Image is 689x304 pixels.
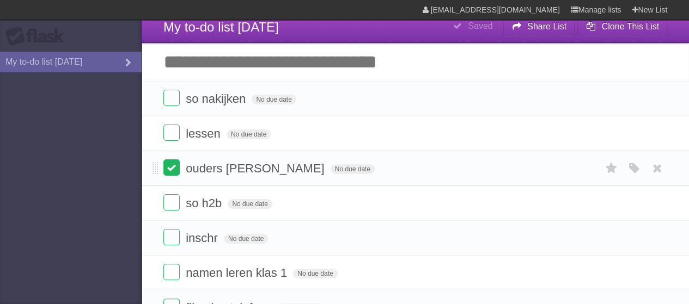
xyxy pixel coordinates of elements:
span: No due date [228,199,272,209]
span: No due date [331,164,375,174]
span: namen leren klas 1 [186,266,290,280]
button: Share List [503,17,575,36]
button: Clone This List [577,17,667,36]
label: Star task [601,159,621,177]
span: No due date [252,95,296,104]
span: so nakijken [186,92,248,106]
label: Done [163,194,180,210]
span: My to-do list [DATE] [163,20,279,34]
span: lessen [186,127,223,140]
label: Done [163,125,180,141]
label: Done [163,229,180,245]
b: Saved [468,21,492,30]
span: No due date [227,129,271,139]
span: No due date [293,269,337,278]
b: Share List [527,22,566,31]
span: ouders [PERSON_NAME] [186,162,327,175]
div: Flask [5,27,71,46]
label: Done [163,90,180,106]
span: No due date [224,234,268,244]
span: so h2b [186,196,224,210]
label: Done [163,159,180,176]
span: inschr [186,231,221,245]
b: Clone This List [601,22,659,31]
label: Done [163,264,180,280]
